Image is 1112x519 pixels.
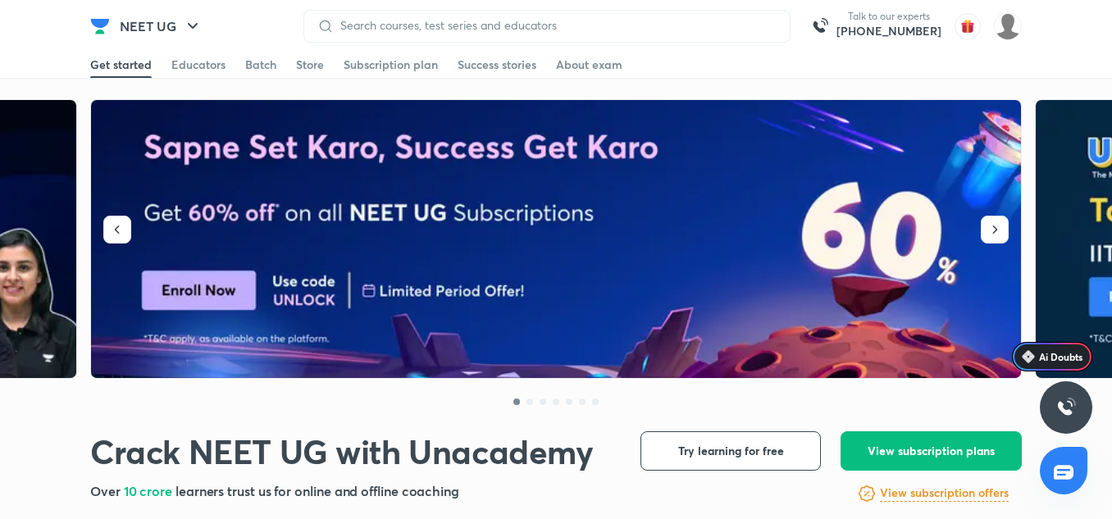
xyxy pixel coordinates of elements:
button: View subscription plans [841,431,1022,471]
a: View subscription offers [880,484,1009,503]
a: Success stories [458,52,536,78]
div: Get started [90,57,152,73]
a: Ai Doubts [1012,342,1092,371]
button: NEET UG [110,10,212,43]
img: call-us [804,10,836,43]
div: Educators [171,57,226,73]
h1: Crack NEET UG with Unacademy [90,431,594,471]
h6: View subscription offers [880,485,1009,502]
img: Mahi Singh [994,12,1022,40]
div: About exam [556,57,622,73]
p: Talk to our experts [836,10,941,23]
span: Ai Doubts [1039,350,1082,363]
div: Subscription plan [344,57,438,73]
img: ttu [1056,398,1076,417]
div: Batch [245,57,276,73]
a: Batch [245,52,276,78]
span: 10 crore [124,482,175,499]
a: Educators [171,52,226,78]
span: Over [90,482,124,499]
button: Try learning for free [640,431,821,471]
span: learners trust us for online and offline coaching [175,482,459,499]
div: Success stories [458,57,536,73]
a: About exam [556,52,622,78]
div: Store [296,57,324,73]
img: avatar [955,13,981,39]
a: Store [296,52,324,78]
span: View subscription plans [868,443,995,459]
img: Icon [1022,350,1035,363]
img: Company Logo [90,16,110,36]
input: Search courses, test series and educators [334,19,777,32]
a: Subscription plan [344,52,438,78]
span: Try learning for free [678,443,784,459]
a: Get started [90,52,152,78]
a: [PHONE_NUMBER] [836,23,941,39]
